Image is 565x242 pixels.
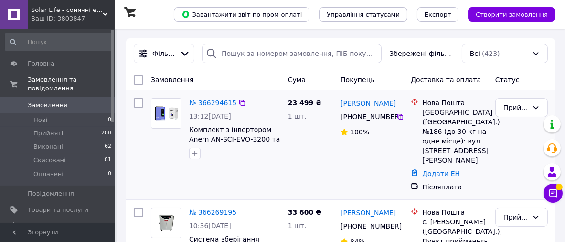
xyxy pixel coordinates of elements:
[28,101,67,110] span: Замовлення
[189,209,236,216] a: № 366269195
[544,184,563,203] button: Чат з покупцем
[288,112,307,120] span: 1 шт.
[189,126,280,162] a: Комплект з інвертором Anern AN-SCI-EVO-3200 та акб SEPLOS NILE-24100 25.6V 100AH ​​2.56KWH
[33,170,64,178] span: Оплачені
[458,10,555,18] a: Створити замовлення
[105,156,111,165] span: 81
[181,10,302,19] span: Завантажити звіт по пром-оплаті
[470,49,480,58] span: Всі
[28,222,98,231] span: [DEMOGRAPHIC_DATA]
[28,206,88,214] span: Товари та послуги
[425,11,451,18] span: Експорт
[28,189,74,198] span: Повідомлення
[422,98,488,108] div: Нова Пошта
[189,222,231,230] span: 10:36[DATE]
[151,98,181,129] a: Фото товару
[341,76,374,84] span: Покупець
[350,128,369,136] span: 100%
[422,108,488,165] div: [GEOGRAPHIC_DATA] ([GEOGRAPHIC_DATA].), №186 (до 30 кг на одне місце): вул. [STREET_ADDRESS][PERS...
[33,129,63,138] span: Прийняті
[152,49,176,58] span: Фільтри
[339,220,396,233] div: [PHONE_NUMBER]
[105,143,111,151] span: 62
[422,208,488,217] div: Нова Пошта
[33,156,66,165] span: Скасовані
[151,208,181,238] a: Фото товару
[31,6,103,14] span: Solar Life - сонячні електростанції
[411,76,481,84] span: Доставка та оплата
[503,102,528,113] div: Прийнято
[468,7,555,22] button: Створити замовлення
[319,7,407,22] button: Управління статусами
[28,59,54,68] span: Головна
[5,33,112,51] input: Пошук
[341,208,396,218] a: [PERSON_NAME]
[288,99,322,107] span: 23 499 ₴
[327,11,400,18] span: Управління статусами
[417,7,459,22] button: Експорт
[151,101,181,125] img: Фото товару
[189,112,231,120] span: 13:12[DATE]
[108,116,111,124] span: 0
[422,170,460,177] a: Додати ЕН
[288,209,322,216] span: 33 600 ₴
[31,14,115,23] div: Ваш ID: 3803847
[339,110,396,123] div: [PHONE_NUMBER]
[28,76,115,93] span: Замовлення та повідомлення
[341,99,396,108] a: [PERSON_NAME]
[151,210,181,235] img: Фото товару
[189,99,236,107] a: № 366294615
[174,7,309,22] button: Завантажити звіт по пром-оплаті
[33,116,47,124] span: Нові
[151,76,193,84] span: Замовлення
[101,129,111,138] span: 280
[108,170,111,178] span: 0
[33,143,63,151] span: Виконані
[482,50,500,57] span: (423)
[422,182,488,192] div: Післяплата
[288,222,307,230] span: 1 шт.
[389,49,454,58] span: Збережені фільтри:
[476,11,548,18] span: Створити замовлення
[202,44,382,63] input: Пошук за номером замовлення, ПІБ покупця, номером телефону, Email, номером накладної
[495,76,520,84] span: Статус
[288,76,306,84] span: Cума
[503,212,528,222] div: Прийнято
